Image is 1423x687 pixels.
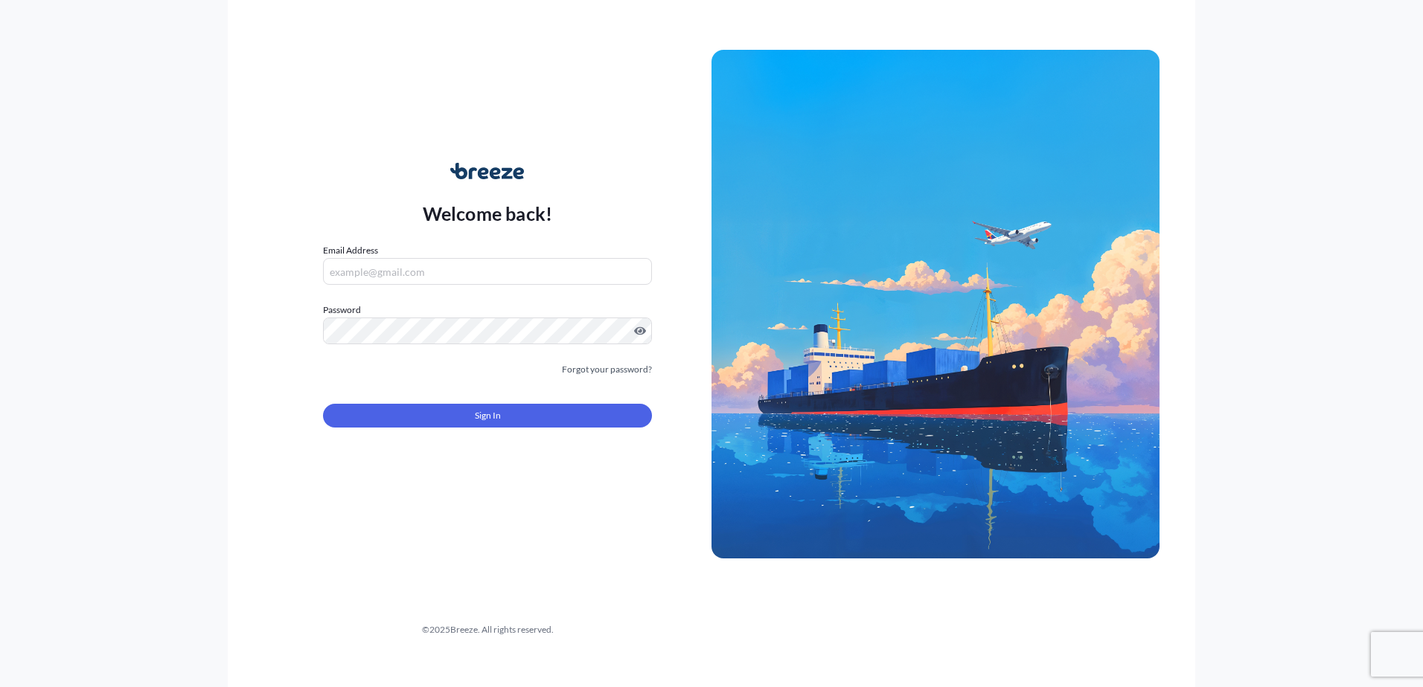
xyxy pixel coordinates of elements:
[423,201,553,225] p: Welcome back!
[323,243,378,258] label: Email Address
[323,404,652,428] button: Sign In
[711,50,1160,558] img: Ship illustration
[634,325,646,337] button: Show password
[323,258,652,285] input: example@gmail.com
[263,622,711,637] div: © 2025 Breeze. All rights reserved.
[475,408,501,423] span: Sign In
[562,362,652,377] a: Forgot your password?
[323,303,652,317] label: Password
